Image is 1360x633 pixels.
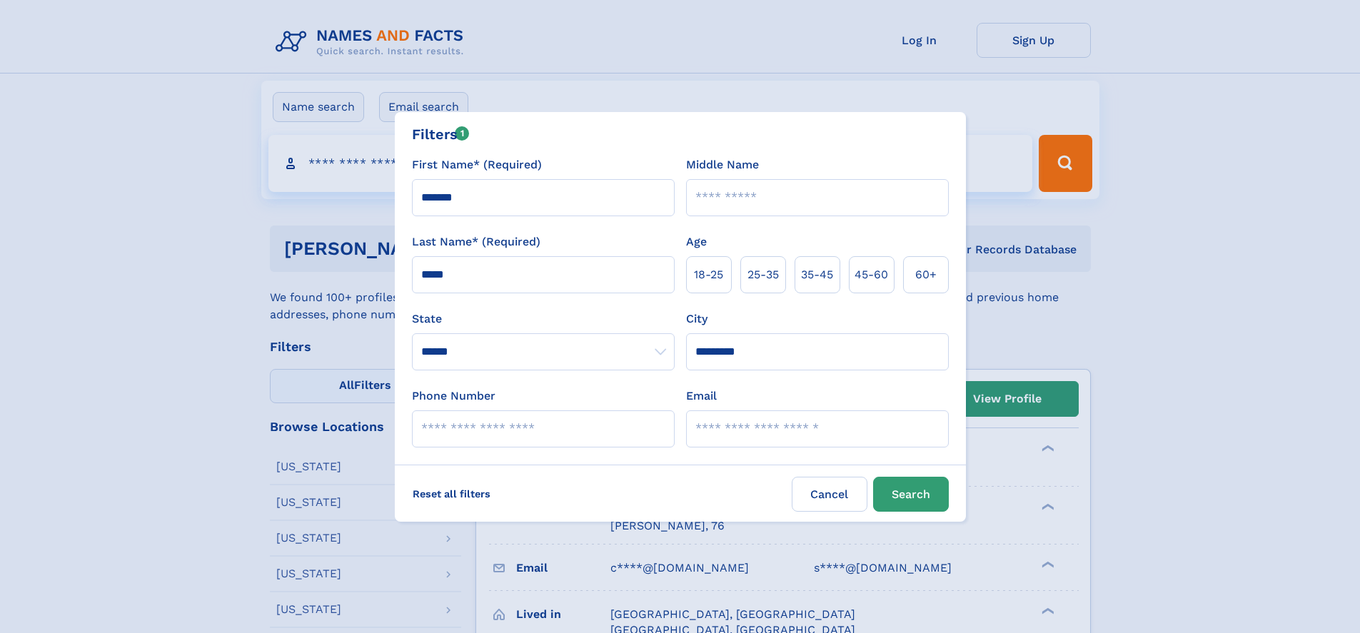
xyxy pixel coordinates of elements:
label: Cancel [792,477,867,512]
span: 25‑35 [747,266,779,283]
span: 35‑45 [801,266,833,283]
span: 45‑60 [855,266,888,283]
label: Email [686,388,717,405]
label: Phone Number [412,388,495,405]
label: State [412,310,675,328]
label: Middle Name [686,156,759,173]
label: First Name* (Required) [412,156,542,173]
label: Age [686,233,707,250]
label: Last Name* (Required) [412,233,540,250]
button: Search [873,477,949,512]
div: Filters [412,123,470,145]
label: Reset all filters [403,477,500,511]
span: 60+ [915,266,937,283]
label: City [686,310,707,328]
span: 18‑25 [694,266,723,283]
